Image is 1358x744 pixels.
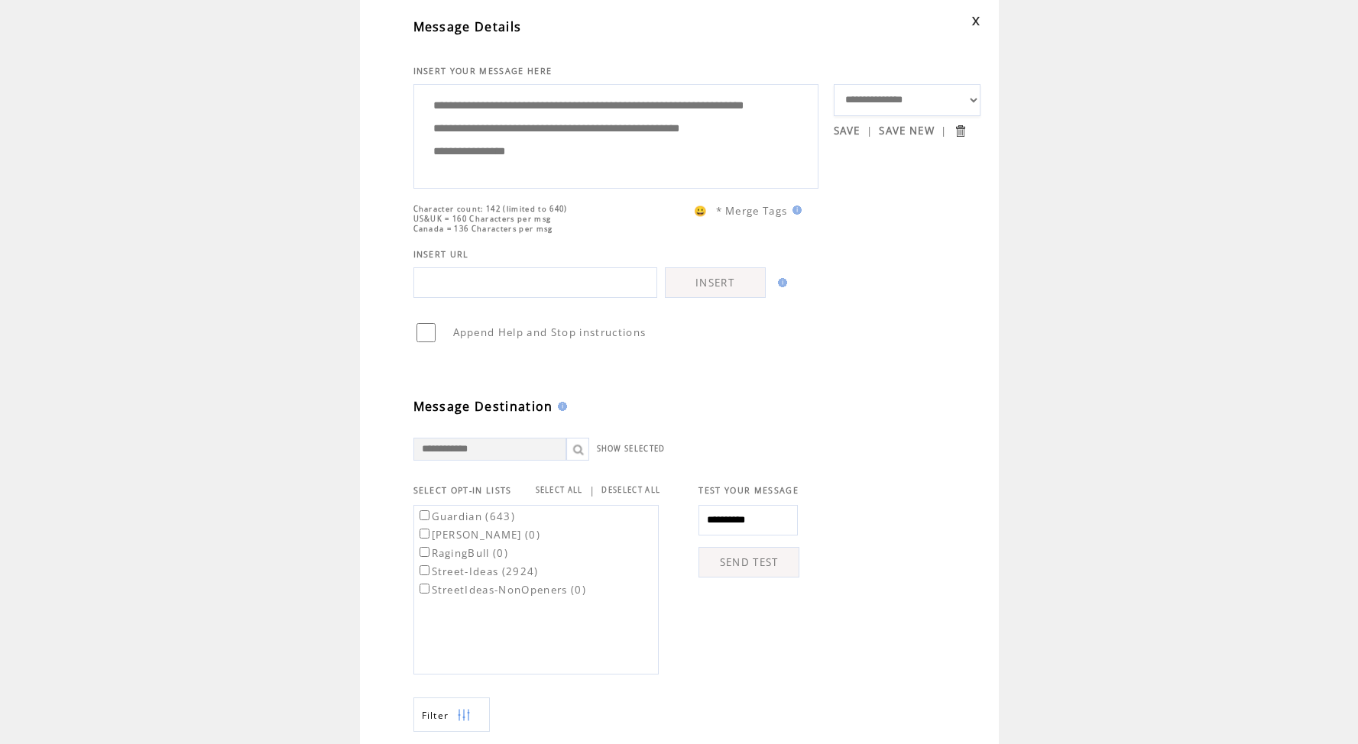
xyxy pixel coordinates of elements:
[420,547,429,557] input: RagingBull (0)
[413,18,522,35] span: Message Details
[416,564,539,578] label: Street-Ideas (2924)
[457,698,471,733] img: filters.png
[879,124,935,137] a: SAVE NEW
[834,124,860,137] a: SAVE
[422,709,449,722] span: Show filters
[698,485,799,496] span: TEST YOUR MESSAGE
[665,267,766,298] a: INSERT
[413,697,490,732] a: Filter
[413,224,553,234] span: Canada = 136 Characters per msg
[413,214,552,224] span: US&UK = 160 Characters per msg
[553,402,567,411] img: help.gif
[941,124,947,137] span: |
[420,529,429,539] input: [PERSON_NAME] (0)
[698,547,799,577] a: SEND TEST
[589,484,595,497] span: |
[536,485,583,495] a: SELECT ALL
[413,66,553,76] span: INSERT YOUR MESSAGE HERE
[716,204,788,218] span: * Merge Tags
[413,249,469,260] span: INSERT URL
[601,485,660,495] a: DESELECT ALL
[867,124,873,137] span: |
[773,278,787,287] img: help.gif
[413,485,512,496] span: SELECT OPT-IN LISTS
[416,509,516,523] label: Guardian (643)
[597,444,666,454] a: SHOW SELECTED
[416,546,509,560] label: RagingBull (0)
[416,528,541,542] label: [PERSON_NAME] (0)
[694,204,708,218] span: 😀
[416,583,587,597] label: StreetIdeas-NonOpeners (0)
[420,584,429,594] input: StreetIdeas-NonOpeners (0)
[420,565,429,575] input: Street-Ideas (2924)
[788,205,802,215] img: help.gif
[413,398,553,415] span: Message Destination
[953,124,967,138] input: Submit
[420,510,429,520] input: Guardian (643)
[453,325,647,339] span: Append Help and Stop instructions
[413,204,568,214] span: Character count: 142 (limited to 640)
